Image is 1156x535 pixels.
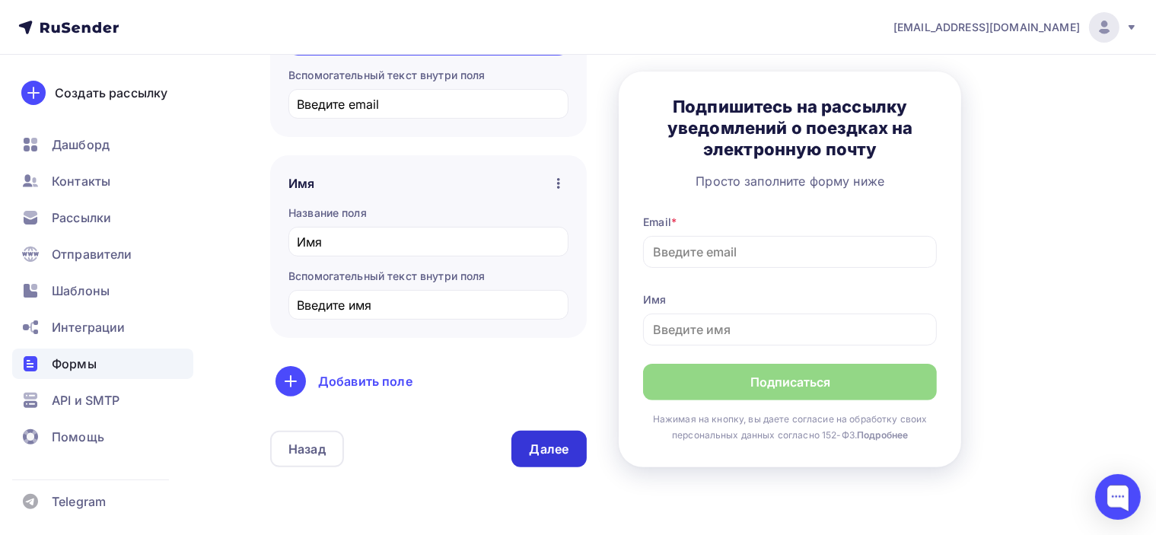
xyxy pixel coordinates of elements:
[643,172,937,190] div: Просто заполните форму ниже
[288,205,568,221] div: Название поля
[643,292,937,307] div: Имя
[275,366,581,396] div: Добавить поле
[298,95,560,113] input: Введите email
[52,318,125,336] span: Интеграции
[52,391,119,409] span: API и SMTP
[643,96,937,160] h3: Подпишитесь на рассылку уведомлений о поездках на электронную почту
[52,135,110,154] span: Дашборд
[12,202,193,233] a: Рассылки
[643,411,937,443] p: Нажимая на кнопку, вы даете согласие на обработку своих персональных данных согласно 152-ФЗ.
[643,314,937,346] input: Введите имя
[288,269,568,284] div: Вспомогательный текст внутри поля
[288,68,568,83] div: Вспомогательный текст внутри поля
[270,362,587,400] a: Добавить поле
[52,492,106,511] span: Telegram
[52,355,97,373] span: Формы
[288,440,326,458] div: Назад
[52,428,104,446] span: Помощь
[298,233,560,251] input: Введите текст метки
[893,12,1138,43] a: [EMAIL_ADDRESS][DOMAIN_NAME]
[12,129,193,160] a: Дашборд
[643,236,937,268] input: Введите email
[893,20,1080,35] span: [EMAIL_ADDRESS][DOMAIN_NAME]
[52,172,110,190] span: Контакты
[12,166,193,196] a: Контакты
[12,349,193,379] a: Формы
[530,441,569,458] div: Далее
[857,429,908,441] a: Подробнее
[12,275,193,306] a: Шаблоны
[52,245,132,263] span: Отправители
[52,282,110,300] span: Шаблоны
[288,174,314,193] div: Имя
[643,215,937,230] div: Email
[55,84,167,102] div: Создать рассылку
[643,364,937,400] button: Подписаться
[52,209,111,227] span: Рассылки
[12,239,193,269] a: Отправители
[298,296,560,314] input: Введите имя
